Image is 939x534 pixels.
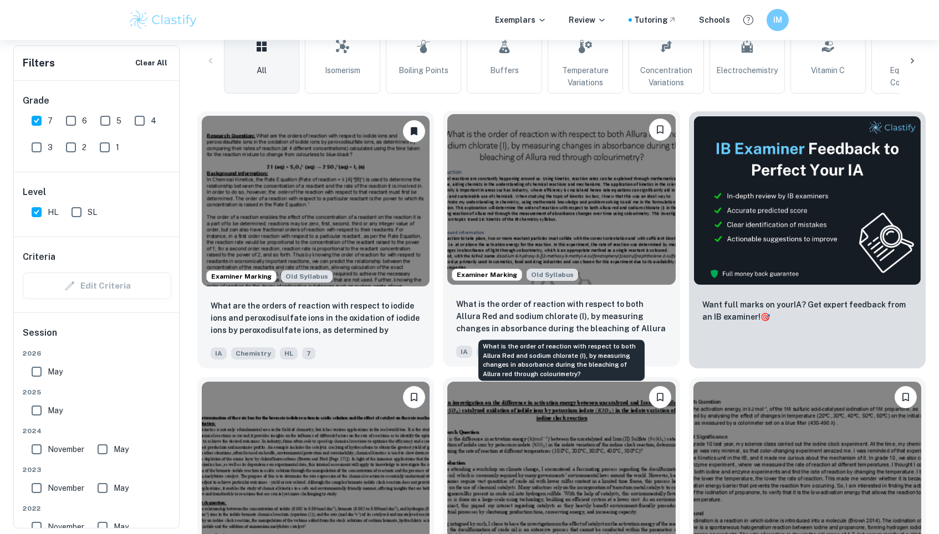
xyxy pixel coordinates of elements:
[452,270,522,280] span: Examiner Marking
[403,120,425,142] button: Unbookmark
[197,111,434,368] a: Examiner MarkingStarting from the May 2025 session, the Chemistry IA requirements have changed. I...
[739,11,758,29] button: Help and Feedback
[767,9,789,31] button: IM
[48,404,63,417] span: May
[553,64,618,89] span: Temperature Variations
[116,115,121,127] span: 5
[693,116,921,285] img: Thumbnail
[761,312,770,321] span: 🎯
[23,504,171,514] span: 2022
[634,14,677,26] a: Tutoring
[302,347,315,360] span: 7
[895,386,917,408] button: Bookmark
[114,482,129,494] span: May
[689,111,926,368] a: ThumbnailWant full marks on yourIA? Get expert feedback from an IB examiner!
[151,115,156,127] span: 4
[23,426,171,436] span: 2024
[116,141,119,153] span: 1
[702,299,912,323] p: Want full marks on your IA ? Get expert feedback from an IB examiner!
[443,111,680,368] a: Examiner MarkingStarting from the May 2025 session, the Chemistry IA requirements have changed. I...
[23,94,171,107] h6: Grade
[495,14,547,26] p: Exemplars
[281,270,333,283] span: Old Syllabus
[48,482,84,494] span: November
[114,443,129,455] span: May
[634,64,699,89] span: Concentration Variations
[403,386,425,408] button: Bookmark
[23,273,171,299] div: Criteria filters are unavailable when searching by topic
[23,348,171,358] span: 2026
[812,64,845,76] span: Vitamin C
[207,271,276,281] span: Examiner Marking
[23,55,55,71] h6: Filters
[569,14,606,26] p: Review
[23,186,171,199] h6: Level
[23,250,55,264] h6: Criteria
[128,9,198,31] img: Clastify logo
[23,465,171,475] span: 2023
[48,443,84,455] span: November
[82,141,86,153] span: 2
[132,55,170,71] button: Clear All
[257,64,267,76] span: All
[231,347,275,360] span: Chemistry
[23,326,171,348] h6: Session
[447,114,675,285] img: Chemistry IA example thumbnail: What is the order of reaction with respe
[456,298,666,336] p: What is the order of reaction with respect to both Allura Red and sodium chlorate (I), by measuri...
[211,300,421,337] p: What are the orders of reaction with respect to iodide ions and peroxodisulfate ions in the oxida...
[280,347,298,360] span: HL
[48,521,84,533] span: November
[649,386,671,408] button: Bookmark
[114,521,129,533] span: May
[456,346,472,358] span: IA
[527,269,578,281] span: Old Syllabus
[211,347,227,360] span: IA
[490,64,519,76] span: Buffers
[88,206,97,218] span: SL
[527,269,578,281] div: Starting from the May 2025 session, the Chemistry IA requirements have changed. It's OK to refer ...
[48,115,53,127] span: 7
[478,340,645,381] div: What is the order of reaction with respect to both Allura Red and sodium chlorate (I), by measuri...
[48,141,53,153] span: 3
[772,14,784,26] h6: IM
[202,116,430,286] img: Chemistry IA example thumbnail: What are the orders of reaction with res
[699,14,730,26] a: Schools
[48,366,63,378] span: May
[48,206,58,218] span: HL
[23,387,171,397] span: 2025
[281,270,333,283] div: Starting from the May 2025 session, the Chemistry IA requirements have changed. It's OK to refer ...
[399,64,448,76] span: Boiling Points
[325,64,360,76] span: Isomerism
[82,115,87,127] span: 6
[649,119,671,141] button: Bookmark
[717,64,778,76] span: Electrochemistry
